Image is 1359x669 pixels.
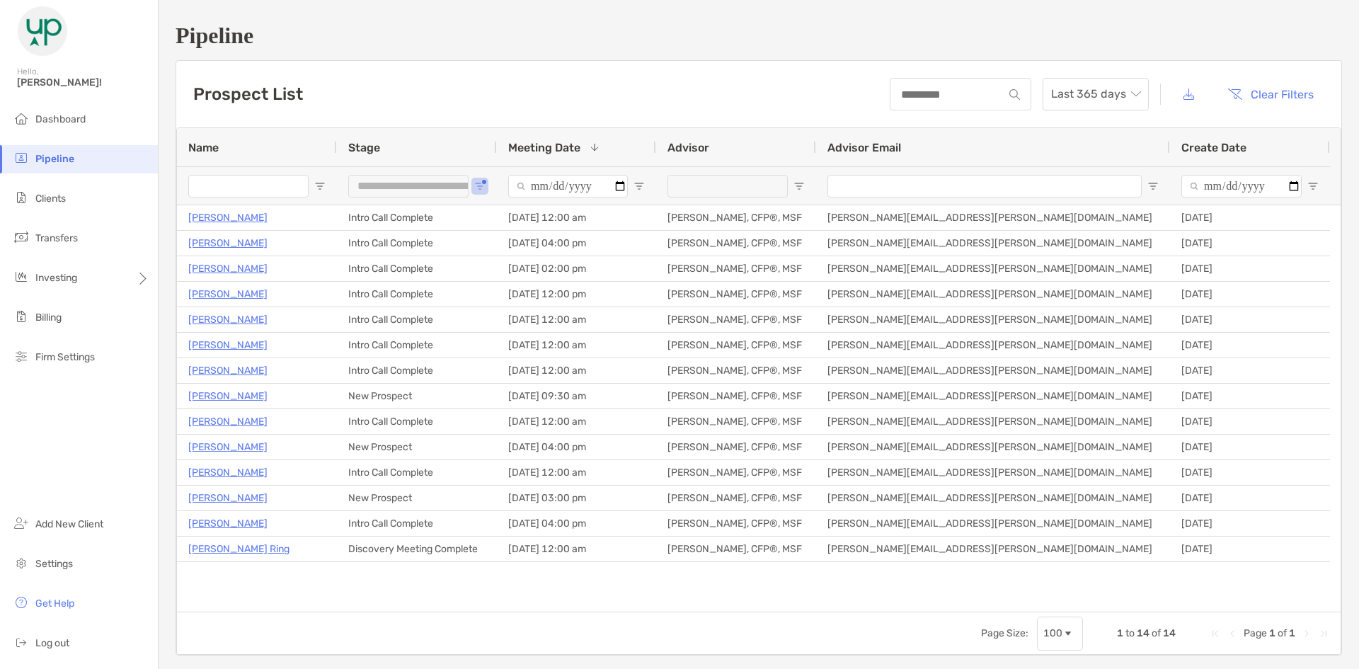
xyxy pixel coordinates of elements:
a: [PERSON_NAME] [188,387,268,405]
div: [DATE] 03:00 pm [497,486,656,510]
div: [DATE] [1170,358,1330,383]
div: [DATE] 12:00 am [497,537,656,561]
span: of [1152,627,1161,639]
div: [DATE] 02:00 pm [497,256,656,281]
div: [PERSON_NAME][EMAIL_ADDRESS][PERSON_NAME][DOMAIN_NAME] [816,307,1170,332]
img: logout icon [13,634,30,651]
a: [PERSON_NAME] Ring [188,540,289,558]
div: Intro Call Complete [337,205,497,230]
button: Open Filter Menu [1307,181,1319,192]
div: [PERSON_NAME][EMAIL_ADDRESS][PERSON_NAME][DOMAIN_NAME] [816,460,1170,485]
div: [DATE] [1170,486,1330,510]
span: Get Help [35,597,74,610]
div: [PERSON_NAME], CFP®, MSF [656,537,816,561]
a: [PERSON_NAME] [188,285,268,303]
div: [PERSON_NAME], CFP®, MSF [656,358,816,383]
div: [DATE] 12:00 am [497,307,656,332]
div: [PERSON_NAME], CFP®, MSF [656,333,816,358]
span: 1 [1117,627,1123,639]
h3: Prospect List [193,84,303,104]
span: [PERSON_NAME]! [17,76,149,88]
div: [PERSON_NAME], CFP®, MSF [656,256,816,281]
p: [PERSON_NAME] [188,464,268,481]
img: investing icon [13,268,30,285]
span: of [1278,627,1287,639]
a: [PERSON_NAME] [188,311,268,328]
a: [PERSON_NAME] [188,362,268,379]
div: [DATE] 04:00 pm [497,511,656,536]
div: 100 [1043,627,1062,639]
span: Create Date [1181,141,1246,154]
div: [DATE] 12:00 am [497,358,656,383]
div: [PERSON_NAME][EMAIL_ADDRESS][PERSON_NAME][DOMAIN_NAME] [816,358,1170,383]
div: [PERSON_NAME], CFP®, MSF [656,205,816,230]
div: Page Size [1037,617,1083,651]
span: Stage [348,141,380,154]
span: Log out [35,637,69,649]
div: [PERSON_NAME], CFP®, MSF [656,511,816,536]
div: Intro Call Complete [337,282,497,307]
div: [DATE] [1170,409,1330,434]
div: [PERSON_NAME][EMAIL_ADDRESS][PERSON_NAME][DOMAIN_NAME] [816,435,1170,459]
p: [PERSON_NAME] [188,489,268,507]
div: [PERSON_NAME][EMAIL_ADDRESS][PERSON_NAME][DOMAIN_NAME] [816,256,1170,281]
span: 1 [1289,627,1295,639]
div: [DATE] 04:00 pm [497,231,656,256]
span: Clients [35,193,66,205]
button: Open Filter Menu [1147,181,1159,192]
div: [PERSON_NAME], CFP®, MSF [656,384,816,408]
span: Transfers [35,232,78,244]
div: Intro Call Complete [337,409,497,434]
a: [PERSON_NAME] [188,413,268,430]
div: Intro Call Complete [337,256,497,281]
p: [PERSON_NAME] [188,336,268,354]
a: [PERSON_NAME] [188,260,268,278]
div: [PERSON_NAME], CFP®, MSF [656,409,816,434]
a: [PERSON_NAME] [188,515,268,532]
img: add_new_client icon [13,515,30,532]
div: [DATE] 12:00 am [497,409,656,434]
p: [PERSON_NAME] [188,438,268,456]
div: [DATE] [1170,537,1330,561]
span: 14 [1137,627,1149,639]
div: [DATE] [1170,205,1330,230]
input: Meeting Date Filter Input [508,175,628,198]
img: firm-settings icon [13,348,30,365]
button: Clear Filters [1217,79,1324,110]
div: [DATE] [1170,307,1330,332]
div: [DATE] [1170,282,1330,307]
span: Dashboard [35,113,86,125]
span: 1 [1269,627,1275,639]
button: Open Filter Menu [793,181,805,192]
div: Page Size: [981,627,1028,639]
a: [PERSON_NAME] [188,209,268,227]
div: Discovery Meeting Complete [337,537,497,561]
div: Previous Page [1227,628,1238,639]
div: Intro Call Complete [337,231,497,256]
div: [PERSON_NAME], CFP®, MSF [656,435,816,459]
p: [PERSON_NAME] [188,234,268,252]
div: [DATE] [1170,460,1330,485]
div: [PERSON_NAME][EMAIL_ADDRESS][PERSON_NAME][DOMAIN_NAME] [816,486,1170,510]
span: Pipeline [35,153,74,165]
span: to [1125,627,1135,639]
img: Zoe Logo [17,6,68,57]
img: clients icon [13,189,30,206]
button: Open Filter Menu [314,181,326,192]
div: [PERSON_NAME], CFP®, MSF [656,460,816,485]
span: 14 [1163,627,1176,639]
div: [PERSON_NAME][EMAIL_ADDRESS][PERSON_NAME][DOMAIN_NAME] [816,205,1170,230]
img: get-help icon [13,594,30,611]
span: Name [188,141,219,154]
div: [PERSON_NAME][EMAIL_ADDRESS][PERSON_NAME][DOMAIN_NAME] [816,511,1170,536]
span: Settings [35,558,73,570]
div: Last Page [1318,628,1329,639]
button: Open Filter Menu [474,181,486,192]
div: [PERSON_NAME], CFP®, MSF [656,282,816,307]
img: settings icon [13,554,30,571]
